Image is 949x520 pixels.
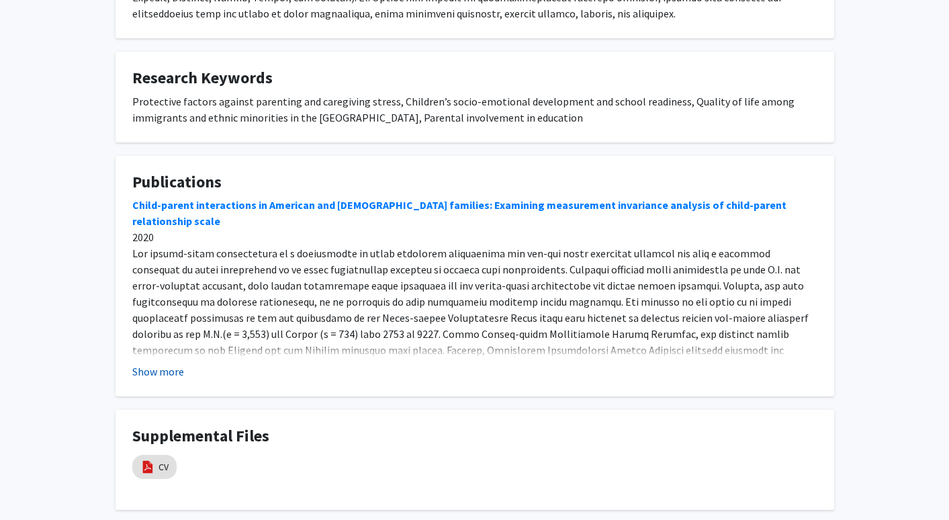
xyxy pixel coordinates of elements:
[10,460,57,510] iframe: Chat
[132,427,817,446] h4: Supplemental Files
[132,198,786,228] a: Child-parent interactions in American and [DEMOGRAPHIC_DATA] families: Examining measurement inva...
[159,460,169,474] a: CV
[140,460,155,474] img: pdf_icon.png
[132,69,817,88] h4: Research Keywords
[132,363,184,380] button: Show more
[132,93,817,126] div: Protective factors against parenting and caregiving stress, Children’s socio-emotional developmen...
[132,173,817,192] h4: Publications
